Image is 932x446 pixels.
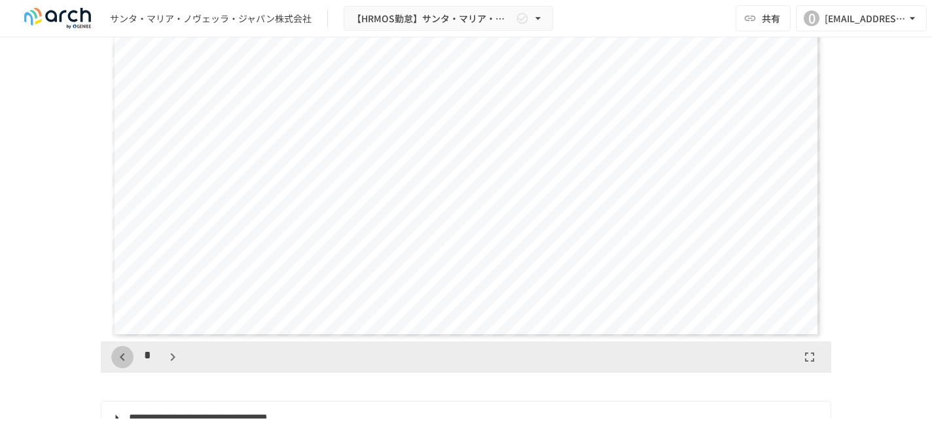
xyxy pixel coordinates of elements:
[825,10,906,27] div: [EMAIL_ADDRESS][DOMAIN_NAME]
[344,6,553,31] button: 【HRMOS勤怠】サンタ・マリア・ノヴェッラ・ジャパン株式会社_初期設定サポート
[352,10,513,27] span: 【HRMOS勤怠】サンタ・マリア・ノヴェッラ・ジャパン株式会社_初期設定サポート
[762,11,780,26] span: 共有
[796,5,927,31] button: 0[EMAIL_ADDRESS][DOMAIN_NAME]
[804,10,819,26] div: 0
[16,8,99,29] img: logo-default@2x-9cf2c760.svg
[736,5,791,31] button: 共有
[110,12,312,26] div: サンタ・マリア・ノヴェッラ・ジャパン株式会社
